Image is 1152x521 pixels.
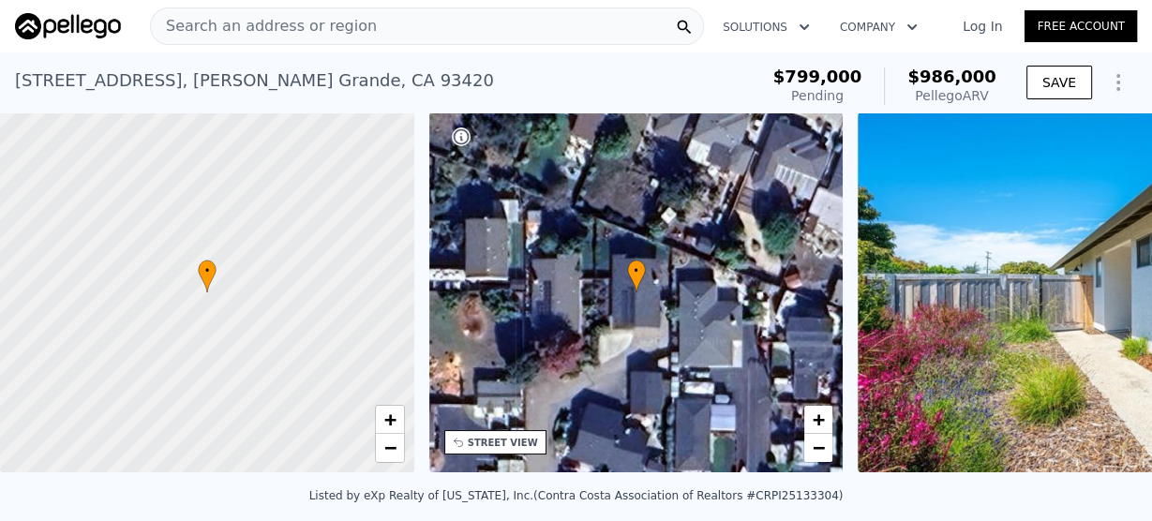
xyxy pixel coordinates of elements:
[813,436,825,459] span: −
[708,10,825,44] button: Solutions
[376,434,404,462] a: Zoom out
[627,262,646,279] span: •
[627,260,646,292] div: •
[15,67,494,94] div: [STREET_ADDRESS] , [PERSON_NAME] Grande , CA 93420
[1026,66,1092,99] button: SAVE
[773,67,862,86] span: $799,000
[151,15,377,37] span: Search an address or region
[804,406,832,434] a: Zoom in
[383,436,396,459] span: −
[907,67,996,86] span: $986,000
[198,262,217,279] span: •
[1100,64,1137,101] button: Show Options
[813,408,825,431] span: +
[804,434,832,462] a: Zoom out
[376,406,404,434] a: Zoom in
[468,436,538,450] div: STREET VIEW
[825,10,933,44] button: Company
[1025,10,1137,42] a: Free Account
[309,489,844,502] div: Listed by eXp Realty of [US_STATE], Inc. (Contra Costa Association of Realtors #CRPI25133304)
[383,408,396,431] span: +
[15,13,121,39] img: Pellego
[198,260,217,292] div: •
[907,86,996,105] div: Pellego ARV
[940,17,1025,36] a: Log In
[773,86,862,105] div: Pending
